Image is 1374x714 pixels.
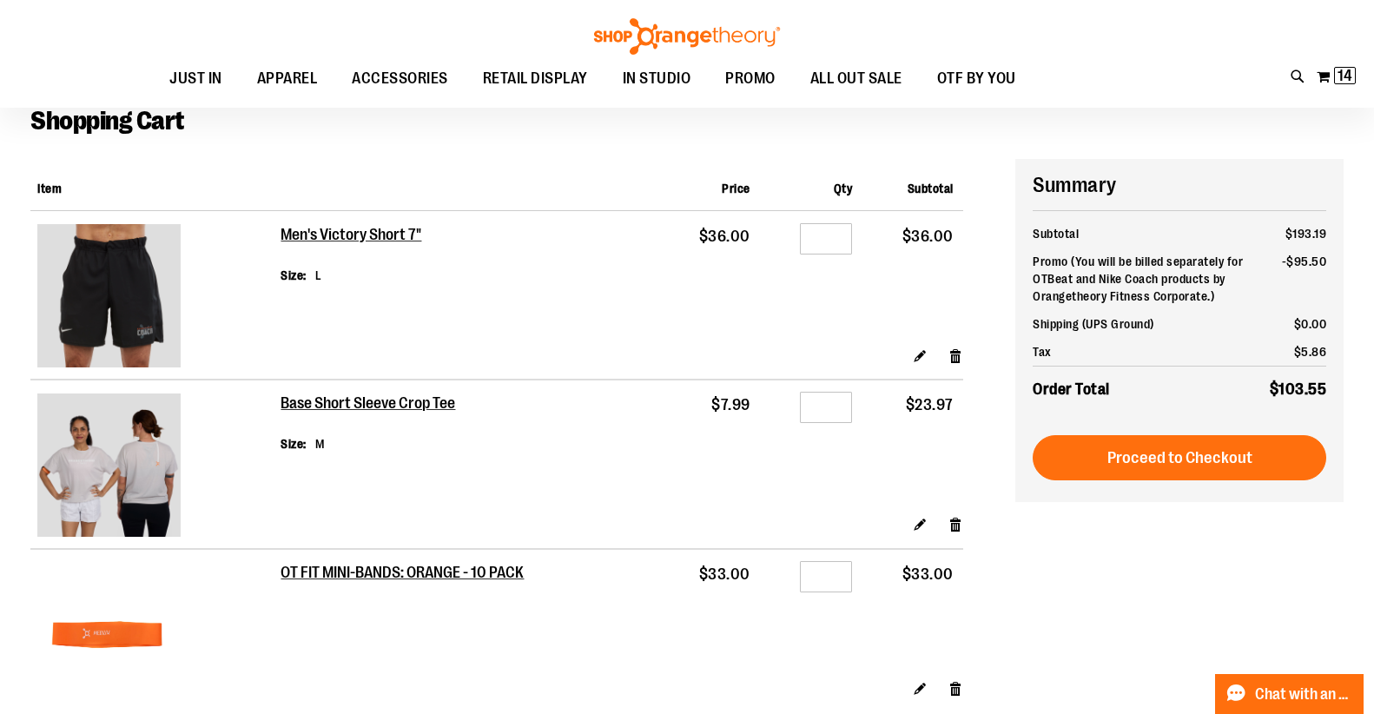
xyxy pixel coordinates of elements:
[169,59,222,98] span: JUST IN
[1033,255,1243,303] span: (You will be billed separately for OTBeat and Nike Coach products by Orangetheory Fitness Corpora...
[1033,170,1326,200] h2: Summary
[483,59,588,98] span: RETAIL DISPLAY
[725,59,776,98] span: PROMO
[948,679,963,697] a: Remove item
[1082,317,1154,331] span: (UPS Ground)
[1033,376,1110,401] strong: Order Total
[1255,686,1353,703] span: Chat with an Expert
[937,59,1016,98] span: OTF BY YOU
[834,182,853,195] span: Qty
[30,106,184,136] span: Shopping Cart
[37,182,62,195] span: Item
[37,393,274,541] a: Base Short Sleeve Crop Tee
[281,226,423,245] a: Men's Victory Short 7"
[810,59,902,98] span: ALL OUT SALE
[1033,338,1270,367] th: Tax
[257,59,318,98] span: APPAREL
[948,346,963,364] a: Remove item
[1282,255,1327,268] span: -$95.50
[37,393,181,537] img: Base Short Sleeve Crop Tee
[315,435,325,453] dd: M
[1033,435,1326,480] button: Proceed to Checkout
[281,394,457,413] a: Base Short Sleeve Crop Tee
[1338,67,1352,84] span: 14
[722,182,750,195] span: Price
[1107,448,1252,467] span: Proceed to Checkout
[908,182,954,195] span: Subtotal
[1033,220,1270,248] th: Subtotal
[352,59,448,98] span: ACCESSORIES
[591,18,783,55] img: Shop Orangetheory
[902,565,954,583] span: $33.00
[37,563,181,706] img: OT FIT MINI-BANDS: ORANGE - 10 PACK
[1215,674,1364,714] button: Chat with an Expert
[1294,345,1327,359] span: $5.86
[906,396,954,413] span: $23.97
[711,396,750,413] span: $7.99
[281,564,526,583] a: OT FIT MINI-BANDS: ORANGE - 10 PACK
[699,565,750,583] span: $33.00
[281,267,307,284] dt: Size
[623,59,691,98] span: IN STUDIO
[1033,317,1079,331] span: Shipping
[37,224,274,372] a: Men's Victory Short 7"
[1270,380,1327,398] span: $103.55
[37,224,181,367] img: Men's Victory Short 7"
[699,228,750,245] span: $36.00
[1033,255,1068,268] span: Promo
[948,515,963,533] a: Remove item
[37,563,274,711] a: OT FIT MINI-BANDS: ORANGE - 10 PACK
[281,435,307,453] dt: Size
[1294,317,1327,331] span: $0.00
[1285,227,1327,241] span: $193.19
[902,228,954,245] span: $36.00
[315,267,322,284] dd: L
